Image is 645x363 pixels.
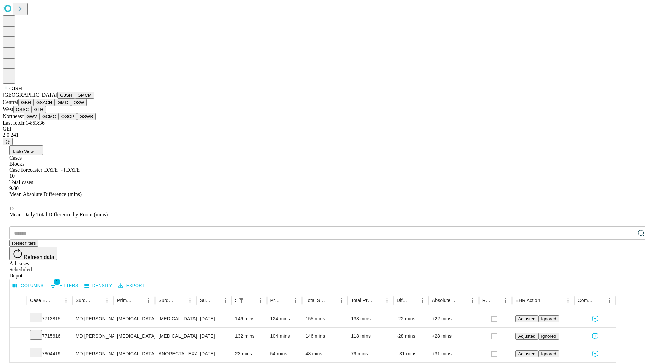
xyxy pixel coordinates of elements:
[468,296,477,305] button: Menu
[305,310,344,327] div: 155 mins
[13,331,23,342] button: Expand
[117,310,152,327] div: [MEDICAL_DATA]
[518,316,535,321] span: Adjusted
[432,345,476,362] div: +31 mins
[76,298,92,303] div: Surgeon Name
[605,296,614,305] button: Menu
[432,310,476,327] div: +22 mins
[256,296,265,305] button: Menu
[235,345,264,362] div: 23 mins
[538,315,559,322] button: Ignored
[305,328,344,345] div: 146 mins
[30,345,69,362] div: 7804419
[9,167,42,173] span: Case forecaster
[291,296,300,305] button: Menu
[76,310,110,327] div: MD [PERSON_NAME] E Md
[9,191,82,197] span: Mean Absolute Difference (mins)
[48,280,80,291] button: Show filters
[18,99,34,106] button: GBH
[351,310,390,327] div: 133 mins
[185,296,195,305] button: Menu
[541,351,556,356] span: Ignored
[11,281,45,291] button: Select columns
[482,298,491,303] div: Resolved in EHR
[200,345,228,362] div: [DATE]
[563,296,573,305] button: Menu
[541,296,550,305] button: Sort
[9,145,43,155] button: Table View
[270,298,281,303] div: Predicted In Room Duration
[13,348,23,360] button: Expand
[351,345,390,362] div: 79 mins
[52,296,61,305] button: Sort
[3,138,13,145] button: @
[24,254,54,260] span: Refresh data
[541,316,556,321] span: Ignored
[158,328,193,345] div: [MEDICAL_DATA]
[235,310,264,327] div: 146 mins
[9,86,22,91] span: GJSH
[75,92,94,99] button: GMCM
[158,310,193,327] div: [MEDICAL_DATA]
[3,126,642,132] div: GEI
[270,328,299,345] div: 104 mins
[432,298,458,303] div: Absolute Difference
[432,328,476,345] div: +28 mins
[459,296,468,305] button: Sort
[144,296,153,305] button: Menu
[200,310,228,327] div: [DATE]
[3,99,18,105] span: Central
[102,296,112,305] button: Menu
[42,167,81,173] span: [DATE] - [DATE]
[236,296,246,305] div: 1 active filter
[541,334,556,339] span: Ignored
[270,310,299,327] div: 124 mins
[117,281,146,291] button: Export
[327,296,337,305] button: Sort
[9,247,57,260] button: Refresh data
[34,99,55,106] button: GSACH
[30,298,51,303] div: Case Epic Id
[397,298,407,303] div: Difference
[59,113,77,120] button: OSCP
[305,298,327,303] div: Total Scheduled Duration
[117,328,152,345] div: [MEDICAL_DATA]
[83,281,114,291] button: Density
[282,296,291,305] button: Sort
[382,296,392,305] button: Menu
[3,106,13,112] span: West
[397,310,425,327] div: -22 mins
[54,278,60,285] span: 1
[9,185,19,191] span: 9.80
[31,106,46,113] button: GLH
[13,106,32,113] button: OSSC
[12,241,36,246] span: Reset filters
[158,345,193,362] div: ANORECTAL EXAM UNDER ANESTHESIA
[538,333,559,340] button: Ignored
[76,328,110,345] div: MD [PERSON_NAME] E Md
[518,334,535,339] span: Adjusted
[408,296,418,305] button: Sort
[3,92,57,98] span: [GEOGRAPHIC_DATA]
[57,92,75,99] button: GJSH
[40,113,59,120] button: GCMC
[235,328,264,345] div: 132 mins
[55,99,71,106] button: GMC
[134,296,144,305] button: Sort
[515,315,538,322] button: Adjusted
[61,296,71,305] button: Menu
[337,296,346,305] button: Menu
[176,296,185,305] button: Sort
[9,179,33,185] span: Total cases
[30,328,69,345] div: 7715616
[3,113,24,119] span: Northeast
[3,120,45,126] span: Last fetch: 14:53:36
[305,345,344,362] div: 48 mins
[9,212,108,217] span: Mean Daily Total Difference by Room (mins)
[5,139,10,144] span: @
[117,345,152,362] div: [MEDICAL_DATA]
[200,298,211,303] div: Surgery Date
[515,350,538,357] button: Adjusted
[9,206,15,211] span: 12
[491,296,501,305] button: Sort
